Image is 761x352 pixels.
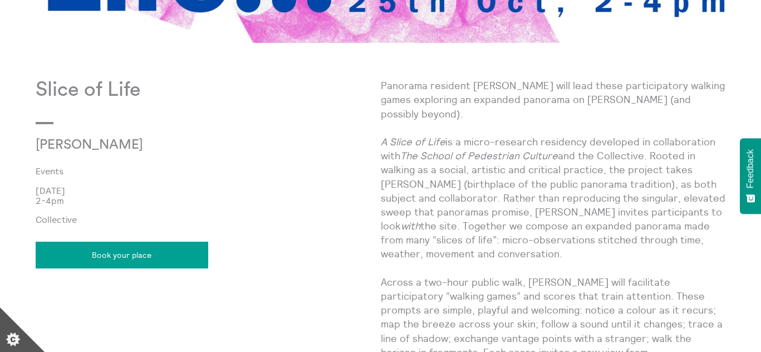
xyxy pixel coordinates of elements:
span: Feedback [745,149,755,188]
p: Slice of Life [36,79,381,101]
button: Feedback - Show survey [740,138,761,214]
em: with [401,219,420,232]
a: Book your place [36,242,208,268]
p: [PERSON_NAME] [36,138,266,153]
a: Events [36,166,363,176]
p: 2-4pm [36,195,381,206]
p: Collective [36,214,381,224]
em: A Slice of Life [381,135,445,148]
em: The School of Pedestrian Culture [400,149,558,162]
p: [DATE] [36,185,381,195]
